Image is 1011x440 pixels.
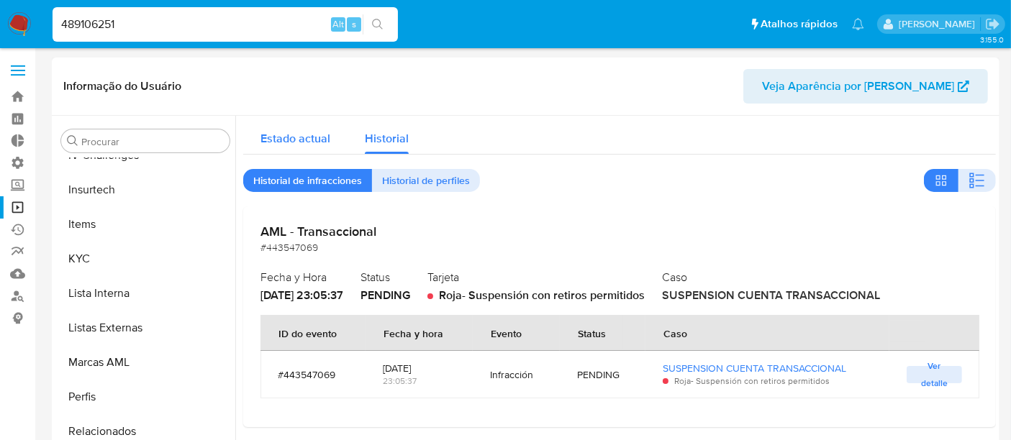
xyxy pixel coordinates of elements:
[53,15,398,34] input: Pesquise usuários ou casos...
[899,17,980,31] p: alexandra.macedo@mercadolivre.com
[55,242,235,276] button: KYC
[63,79,181,93] h1: Informação do Usuário
[55,345,235,380] button: Marcas AML
[55,173,235,207] button: Insurtech
[55,207,235,242] button: Items
[67,135,78,147] button: Procurar
[81,135,224,148] input: Procurar
[332,17,344,31] span: Alt
[55,311,235,345] button: Listas Externas
[352,17,356,31] span: s
[761,17,838,32] span: Atalhos rápidos
[762,69,954,104] span: Veja Aparência por [PERSON_NAME]
[55,276,235,311] button: Lista Interna
[743,69,988,104] button: Veja Aparência por [PERSON_NAME]
[852,18,864,30] a: Notificações
[55,380,235,414] button: Perfis
[363,14,392,35] button: search-icon
[985,17,1000,32] a: Sair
